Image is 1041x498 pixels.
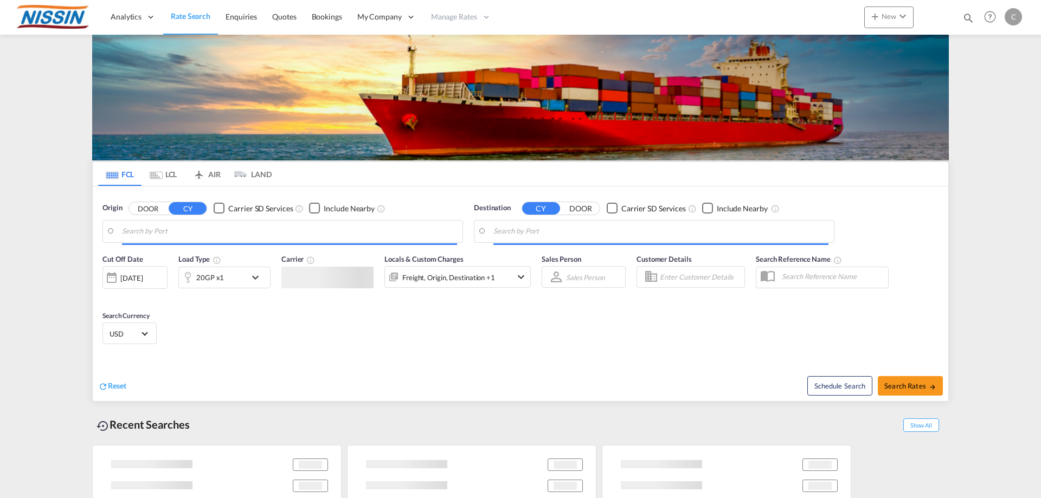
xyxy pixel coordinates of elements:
md-tab-item: FCL [98,162,142,186]
md-icon: icon-chevron-down [515,270,528,283]
div: C [1005,8,1022,25]
input: Search by Port [493,223,828,240]
span: Search Currency [102,312,150,320]
span: Search Reference Name [756,255,842,263]
span: Bookings [312,12,342,21]
span: Manage Rates [431,11,477,22]
span: New [869,12,909,21]
span: Sales Person [542,255,581,263]
md-icon: icon-magnify [962,12,974,24]
div: Freight Origin Destination Factory Stuffing [402,270,495,285]
span: Customer Details [637,255,691,263]
md-icon: icon-plus 400-fg [869,10,882,23]
input: Enter Customer Details [660,269,741,285]
input: Search by Port [122,223,457,240]
md-icon: icon-information-outline [213,256,221,264]
span: Cut Off Date [102,255,143,263]
md-icon: Your search will be saved by the below given name [833,256,842,264]
md-icon: icon-airplane [192,168,205,176]
img: 485da9108dca11f0a63a77e390b9b49c.jpg [16,5,89,29]
button: Note: By default Schedule search will only considerorigin ports, destination ports and cut off da... [807,376,872,396]
span: Rate Search [171,11,210,21]
md-icon: icon-backup-restore [97,419,110,432]
md-tab-item: LCL [142,162,185,186]
div: Help [981,8,1005,27]
span: Quotes [272,12,296,21]
span: Carrier [281,255,315,263]
md-select: Select Currency: $ USDUnited States Dollar [108,326,151,341]
span: Help [981,8,999,26]
div: 20GP x1icon-chevron-down [178,267,271,288]
md-checkbox: Checkbox No Ink [607,203,686,214]
md-icon: Unchecked: Search for CY (Container Yard) services for all selected carriers.Checked : Search for... [688,204,697,213]
md-tab-item: LAND [228,162,272,186]
div: Freight Origin Destination Factory Stuffingicon-chevron-down [384,266,531,288]
span: USD [110,329,140,339]
div: Carrier SD Services [228,203,293,214]
span: My Company [357,11,402,22]
div: icon-magnify [962,12,974,28]
div: 20GP x1 [196,270,224,285]
span: Reset [108,381,126,390]
div: icon-refreshReset [98,380,126,392]
button: icon-plus 400-fgNewicon-chevron-down [864,7,914,28]
span: Load Type [178,255,221,263]
button: CY [169,202,207,215]
md-checkbox: Checkbox No Ink [214,203,293,214]
div: Include Nearby [717,203,768,214]
span: Origin [102,203,122,214]
img: LCL+%26+FCL+BACKGROUND.png [92,35,949,160]
md-icon: icon-chevron-down [896,10,909,23]
div: Include Nearby [324,203,375,214]
div: [DATE] [120,273,143,283]
md-icon: icon-arrow-right [929,383,936,391]
button: Search Ratesicon-arrow-right [878,376,943,396]
md-pagination-wrapper: Use the left and right arrow keys to navigate between tabs [98,162,272,186]
md-tab-item: AIR [185,162,228,186]
span: Enquiries [226,12,257,21]
input: Search Reference Name [776,268,888,284]
md-checkbox: Checkbox No Ink [702,203,768,214]
span: Analytics [111,11,142,22]
md-checkbox: Checkbox No Ink [309,203,375,214]
span: Destination [474,203,511,214]
md-icon: The selected Trucker/Carrierwill be displayed in the rate results If the rates are from another f... [306,256,315,264]
md-icon: Unchecked: Ignores neighbouring ports when fetching rates.Checked : Includes neighbouring ports w... [377,204,385,213]
span: Locals & Custom Charges [384,255,464,263]
md-select: Sales Person [565,269,606,285]
span: Show All [903,418,939,432]
div: Origin DOOR CY Checkbox No InkUnchecked: Search for CY (Container Yard) services for all selected... [93,186,948,401]
div: Carrier SD Services [621,203,686,214]
md-icon: Unchecked: Search for CY (Container Yard) services for all selected carriers.Checked : Search for... [295,204,304,213]
md-icon: Unchecked: Ignores neighbouring ports when fetching rates.Checked : Includes neighbouring ports w... [771,204,780,213]
md-icon: icon-chevron-down [249,271,267,284]
div: [DATE] [102,266,168,289]
md-icon: icon-refresh [98,381,108,391]
button: CY [522,202,560,215]
button: DOOR [562,202,600,215]
div: Recent Searches [92,412,194,437]
span: Search Rates [884,381,936,390]
md-datepicker: Select [102,288,111,302]
button: DOOR [129,202,167,215]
